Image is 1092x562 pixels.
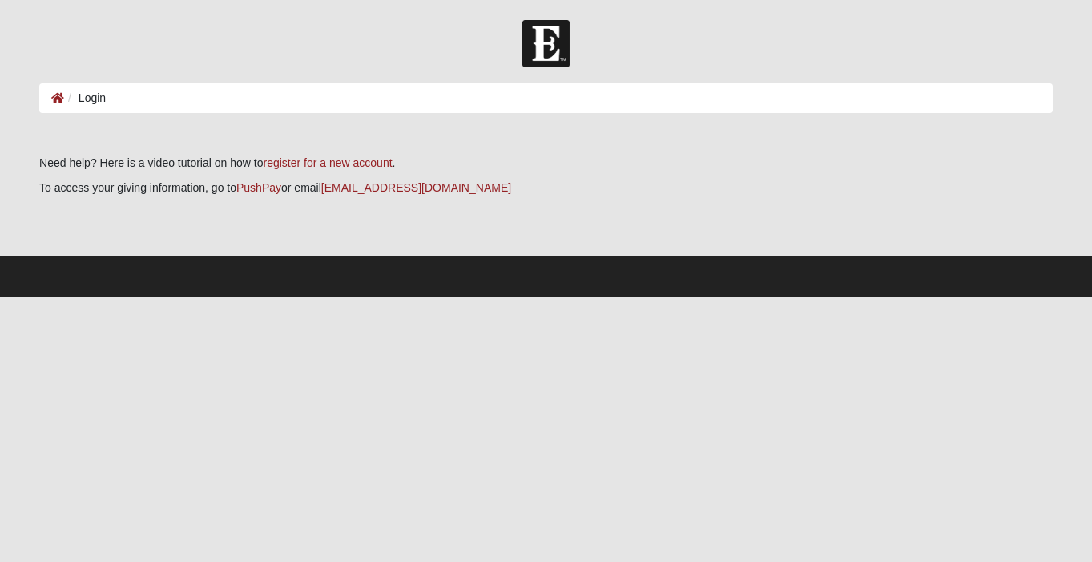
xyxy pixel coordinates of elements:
a: PushPay [236,181,281,194]
p: To access your giving information, go to or email [39,180,1053,196]
a: [EMAIL_ADDRESS][DOMAIN_NAME] [321,181,511,194]
a: register for a new account [263,156,392,169]
p: Need help? Here is a video tutorial on how to . [39,155,1053,172]
img: Church of Eleven22 Logo [522,20,570,67]
li: Login [64,90,106,107]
